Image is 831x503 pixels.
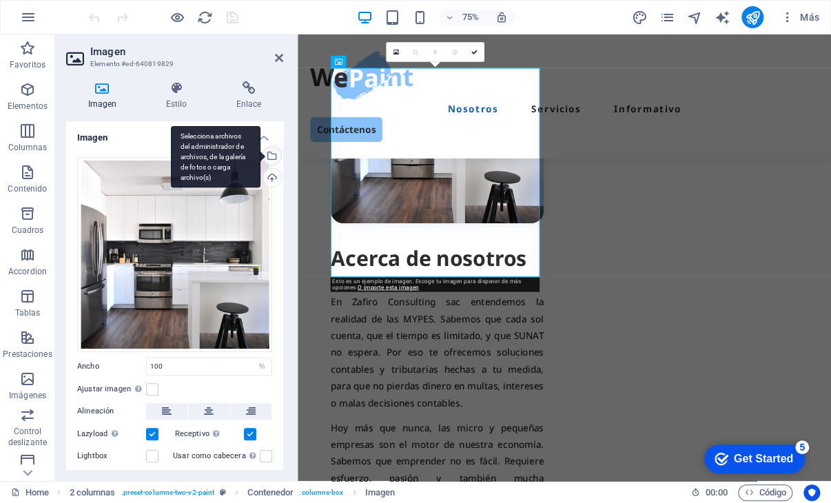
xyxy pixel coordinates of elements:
div: 5 [102,3,116,17]
p: Columnas [8,142,48,153]
button: 75% [439,9,488,25]
span: . preset-columns-two-v2-paint [121,484,215,501]
div: Get Started [41,15,100,28]
label: Ajustar imagen [77,381,146,398]
i: Páginas (Ctrl+Alt+S) [659,10,675,25]
div: Get Started 5 items remaining, 0% complete [11,7,112,36]
h6: 75% [460,9,482,25]
button: Haz clic para salir del modo de previsualización y seguir editando [169,9,185,25]
label: Lightbox [77,448,146,464]
span: Más [780,10,819,24]
span: : [715,487,717,497]
p: Accordion [8,266,47,277]
p: Imágenes [9,390,46,401]
p: Elementos [8,101,48,112]
h3: Elemento #ed-640819829 [90,58,256,70]
label: Usar como cabecera [173,448,260,464]
label: Lazyload [77,426,146,442]
a: Modo de recorte [406,42,426,62]
h2: Imagen [90,45,283,58]
button: reload [196,9,213,25]
p: Favoritos [10,59,45,70]
i: AI Writer [715,10,730,25]
button: text_generator [714,9,730,25]
p: Prestaciones [3,349,52,360]
button: Código [738,484,792,501]
button: pages [659,9,675,25]
i: Este elemento es un preajuste personalizable [220,489,226,496]
div: Selecciona archivos del administrador de archivos, de la galería de fotos o carga archivo(s) [171,126,260,188]
button: Más [774,6,825,28]
i: Al redimensionar, ajustar el nivel de zoom automáticamente para ajustarse al dispositivo elegido. [495,11,508,23]
span: . columns-box [299,484,343,501]
a: Escala de grises [445,42,465,62]
span: Código [744,484,786,501]
h4: Estilo [144,81,214,110]
a: Selecciona archivos del administrador de archivos, de la galería de fotos o carga archivo(s) [263,146,282,165]
a: Haz clic para cancelar la selección y doble clic para abrir páginas [11,484,49,501]
button: design [631,9,648,25]
button: Usercentrics [803,484,820,501]
i: Volver a cargar página [197,10,213,25]
a: Desenfoque [425,42,445,62]
h6: Tiempo de la sesión [691,484,728,501]
a: Selecciona archivos del administrador de archivos, de la galería de fotos o carga archivo(s) [386,42,406,62]
nav: breadcrumb [70,484,396,501]
a: O importe esta imagen [358,284,418,291]
h4: Imagen [66,121,283,146]
label: Ancho [77,362,146,370]
p: Tablas [15,307,41,318]
h4: Imagen [66,81,144,110]
button: navigator [686,9,703,25]
span: 00 00 [706,484,727,501]
span: Haz clic para seleccionar y doble clic para editar [365,484,396,501]
p: Contenido [8,183,47,194]
span: Haz clic para seleccionar y doble clic para editar [247,484,294,501]
i: Publicar [745,10,761,25]
label: Receptivo [175,426,244,442]
div: interior1.jpg [77,157,272,352]
div: Esto es un ejemplo de imagen. Escoge tu imagen para disponer de más opciones. [330,278,540,292]
span: Haz clic para seleccionar y doble clic para editar [70,484,116,501]
button: publish [741,6,763,28]
label: Alineación [77,403,146,420]
i: Diseño (Ctrl+Alt+Y) [632,10,648,25]
a: Confirmar ( Ctrl ⏎ ) [464,42,484,62]
p: Cuadros [12,225,44,236]
h4: Enlace [214,81,283,110]
i: Navegador [687,10,703,25]
label: Optimizado [77,470,146,486]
